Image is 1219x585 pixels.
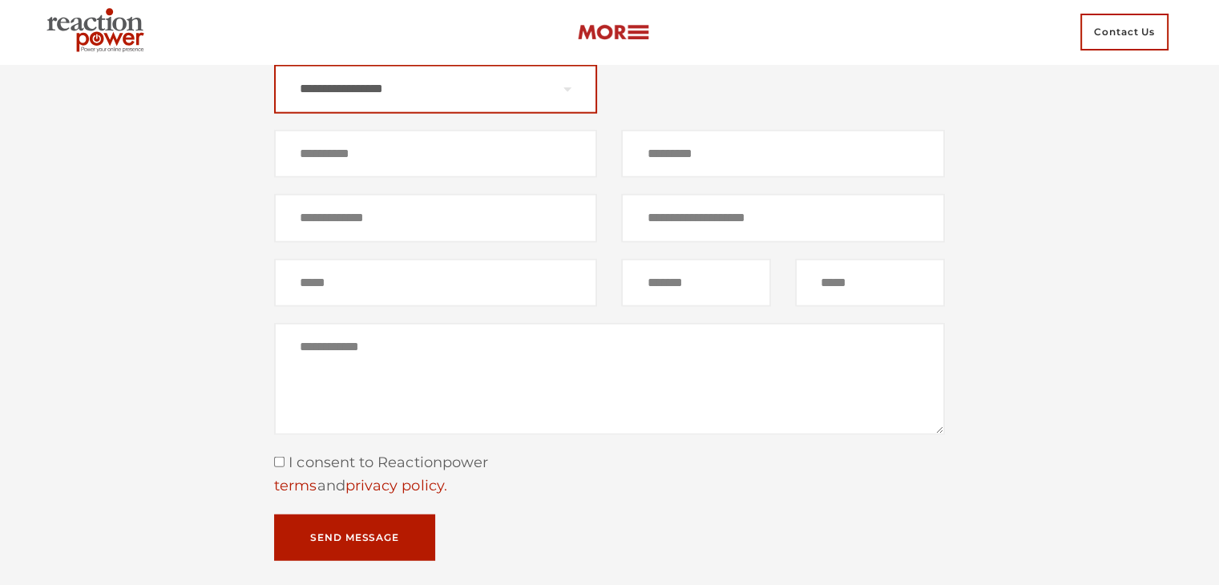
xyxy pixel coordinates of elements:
[274,477,317,494] a: terms
[1080,14,1169,50] span: Contact Us
[274,65,945,561] form: Contact form
[577,23,649,42] img: more-btn.png
[345,477,447,494] a: privacy policy.
[274,514,435,561] button: Send Message
[285,454,488,471] span: I consent to Reactionpower
[274,474,945,498] div: and
[310,533,399,543] span: Send Message
[40,3,156,61] img: Executive Branding | Personal Branding Agency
